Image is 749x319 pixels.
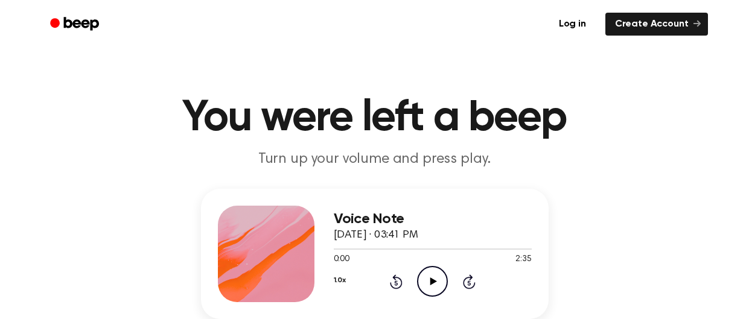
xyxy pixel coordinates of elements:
span: [DATE] · 03:41 PM [334,230,418,241]
a: Create Account [605,13,708,36]
a: Beep [42,13,110,36]
p: Turn up your volume and press play. [143,150,607,169]
button: 1.0x [334,270,346,291]
h3: Voice Note [334,211,532,227]
span: 2:35 [515,253,531,266]
h1: You were left a beep [66,96,684,140]
a: Log in [547,10,598,38]
span: 0:00 [334,253,349,266]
